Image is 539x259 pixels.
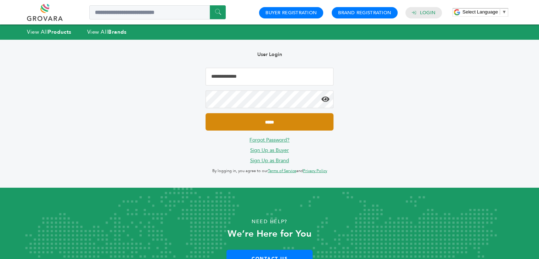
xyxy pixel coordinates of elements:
[87,28,127,35] a: View AllBrands
[250,147,289,154] a: Sign Up as Buyer
[27,216,512,227] p: Need Help?
[27,28,72,35] a: View AllProducts
[249,137,290,143] a: Forgot Password?
[108,28,127,35] strong: Brands
[228,227,311,240] strong: We’re Here for You
[257,51,282,58] b: User Login
[338,10,391,16] a: Brand Registration
[206,167,333,175] p: By logging in, you agree to our and
[462,9,498,15] span: Select Language
[250,157,289,164] a: Sign Up as Brand
[303,168,327,173] a: Privacy Policy
[462,9,506,15] a: Select Language​
[265,10,317,16] a: Buyer Registration
[206,90,333,108] input: Password
[420,10,436,16] a: Login
[268,168,296,173] a: Terms of Service
[89,5,226,20] input: Search a product or brand...
[502,9,506,15] span: ▼
[48,28,71,35] strong: Products
[206,68,333,86] input: Email Address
